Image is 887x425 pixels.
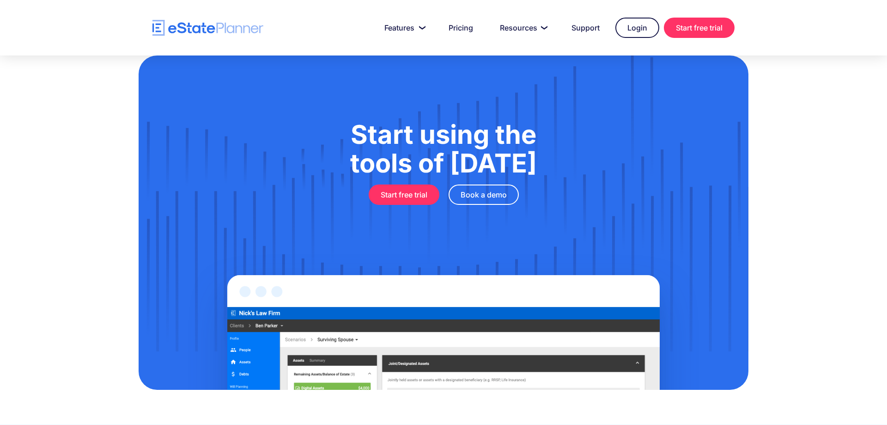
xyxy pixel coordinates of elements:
a: Login [615,18,659,38]
a: Book a demo [449,185,519,205]
a: Start free trial [369,185,439,205]
a: Support [560,18,611,37]
a: Start free trial [664,18,735,38]
a: Features [373,18,433,37]
a: Resources [489,18,556,37]
h1: Start using the tools of [DATE] [185,120,702,178]
a: Pricing [437,18,484,37]
a: home [152,20,263,36]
